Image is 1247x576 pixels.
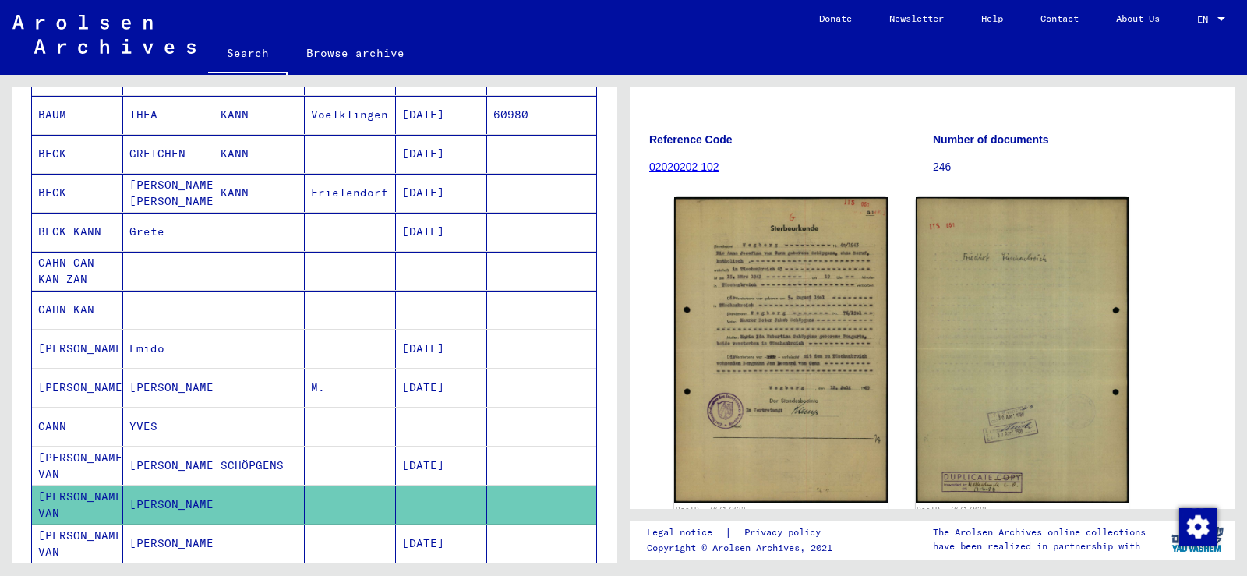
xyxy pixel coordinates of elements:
[32,291,123,329] mat-cell: CAHN KAN
[1168,520,1227,559] img: yv_logo.png
[214,174,306,212] mat-cell: KANN
[32,96,123,134] mat-cell: BAUM
[396,369,487,407] mat-cell: [DATE]
[288,34,423,72] a: Browse archive
[917,505,987,514] a: DocID: 76717832
[676,505,746,514] a: DocID: 76717832
[214,96,306,134] mat-cell: KANN
[933,133,1049,146] b: Number of documents
[32,135,123,173] mat-cell: BECK
[396,135,487,173] mat-cell: [DATE]
[12,15,196,54] img: Arolsen_neg.svg
[396,174,487,212] mat-cell: [DATE]
[32,369,123,407] mat-cell: [PERSON_NAME]
[647,525,725,541] a: Legal notice
[32,408,123,446] mat-cell: CANN
[32,174,123,212] mat-cell: BECK
[933,159,1216,175] p: 246
[123,525,214,563] mat-cell: [PERSON_NAME]
[647,525,839,541] div: |
[123,408,214,446] mat-cell: YVES
[123,96,214,134] mat-cell: THEA
[32,525,123,563] mat-cell: [PERSON_NAME] VAN
[487,96,596,134] mat-cell: 60980
[396,213,487,251] mat-cell: [DATE]
[647,541,839,555] p: Copyright © Arolsen Archives, 2021
[123,369,214,407] mat-cell: [PERSON_NAME]
[32,213,123,251] mat-cell: BECK KANN
[32,447,123,485] mat-cell: [PERSON_NAME] VAN
[32,486,123,524] mat-cell: [PERSON_NAME] VAN
[214,447,306,485] mat-cell: SCHÖPGENS
[1179,508,1217,546] img: Change consent
[214,135,306,173] mat-cell: KANN
[649,161,719,173] a: 02020202 102
[305,369,396,407] mat-cell: M.
[208,34,288,75] a: Search
[396,525,487,563] mat-cell: [DATE]
[123,135,214,173] mat-cell: GRETCHEN
[732,525,839,541] a: Privacy policy
[1197,14,1214,25] span: EN
[933,539,1146,553] p: have been realized in partnership with
[123,174,214,212] mat-cell: [PERSON_NAME] [PERSON_NAME]
[123,447,214,485] mat-cell: [PERSON_NAME]
[123,486,214,524] mat-cell: [PERSON_NAME]
[916,197,1129,503] img: 002.jpg
[674,197,888,503] img: 001.jpg
[396,447,487,485] mat-cell: [DATE]
[123,213,214,251] mat-cell: Grete
[305,96,396,134] mat-cell: Voelklingen
[32,330,123,368] mat-cell: [PERSON_NAME]
[305,174,396,212] mat-cell: Frielendorf
[32,252,123,290] mat-cell: CAHN CAN KAN ZAN
[933,525,1146,539] p: The Arolsen Archives online collections
[396,96,487,134] mat-cell: [DATE]
[396,330,487,368] mat-cell: [DATE]
[123,330,214,368] mat-cell: Emido
[649,133,733,146] b: Reference Code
